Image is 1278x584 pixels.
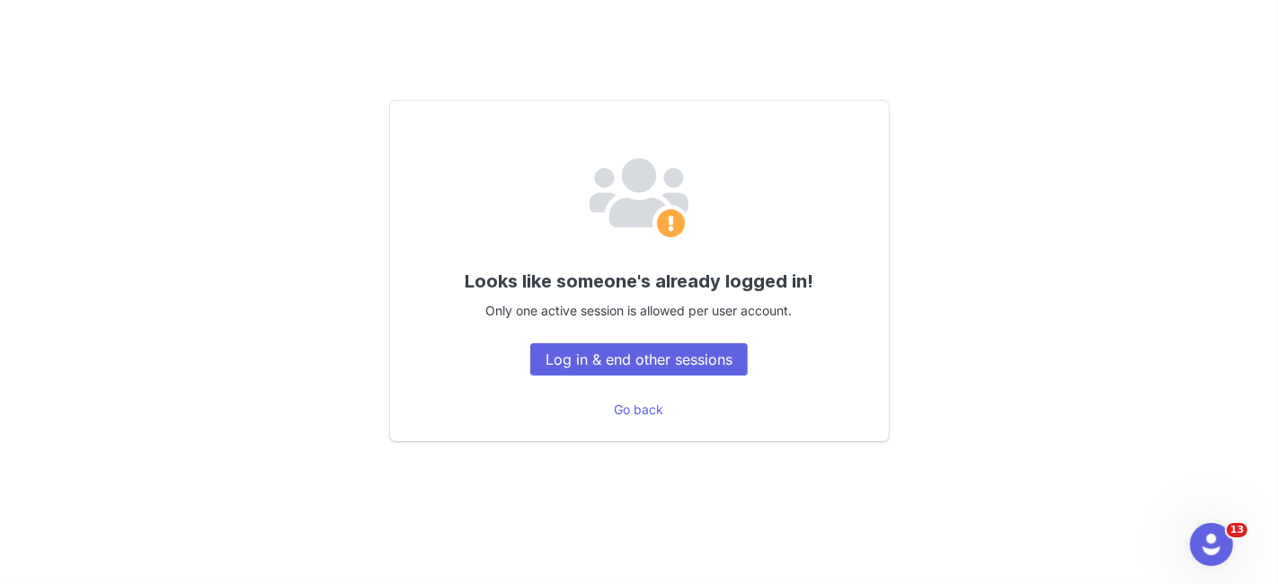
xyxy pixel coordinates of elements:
button: Log in & end other sessions [530,343,748,376]
span: Looks like someone's already logged in! [465,270,813,292]
span: Only one active session is allowed per user account. [486,303,793,318]
img: Email Provider Logo [590,158,688,241]
a: Go back [615,402,664,417]
iframe: Intercom live chat [1190,523,1233,566]
span: 13 [1227,523,1247,537]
